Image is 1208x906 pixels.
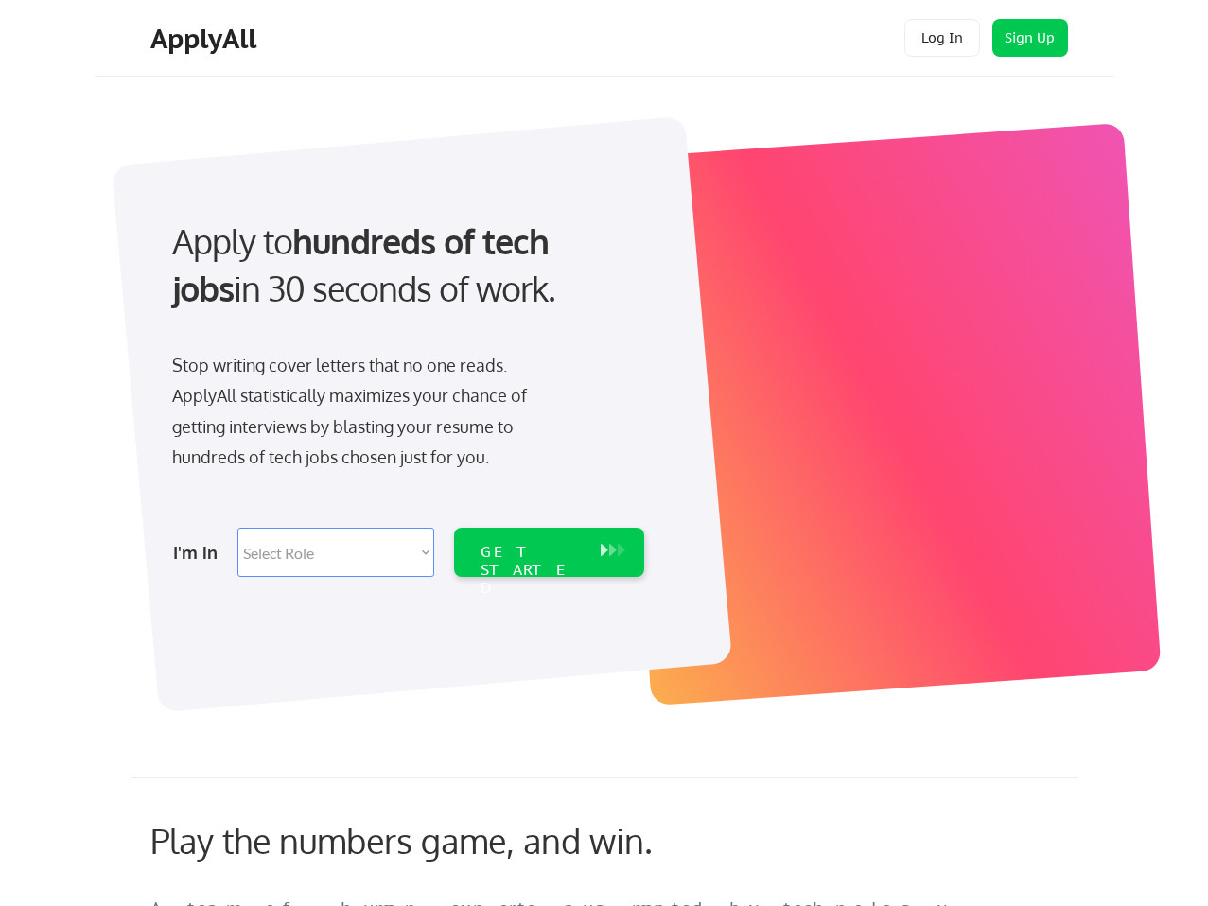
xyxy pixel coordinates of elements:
div: Play the numbers game, and win. [150,820,737,861]
div: Apply to in 30 seconds of work. [172,218,637,313]
div: ApplyAll [150,23,262,55]
button: Sign Up [992,19,1068,57]
div: GET STARTED [481,543,582,598]
strong: hundreds of tech jobs [172,219,557,309]
button: Log In [904,19,980,57]
div: I'm in [173,537,226,567]
div: Stop writing cover letters that no one reads. ApplyAll statistically maximizes your chance of get... [172,350,561,473]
